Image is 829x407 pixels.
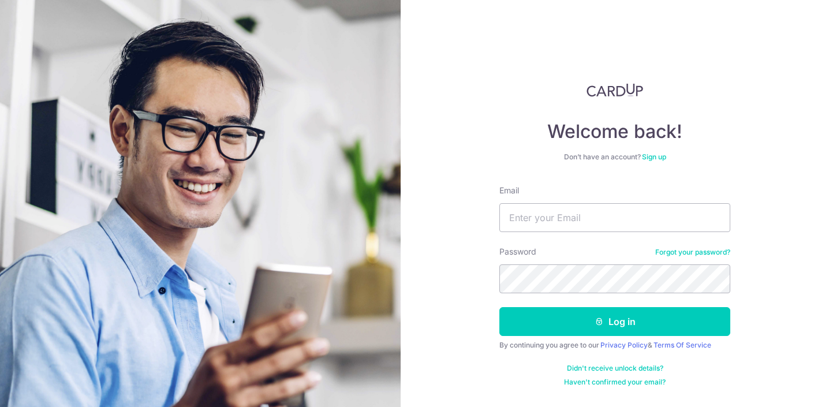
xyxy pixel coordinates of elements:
[654,341,711,349] a: Terms Of Service
[642,152,666,161] a: Sign up
[499,341,730,350] div: By continuing you agree to our &
[499,246,536,257] label: Password
[655,248,730,257] a: Forgot your password?
[499,185,519,196] label: Email
[567,364,663,373] a: Didn't receive unlock details?
[564,378,666,387] a: Haven't confirmed your email?
[499,307,730,336] button: Log in
[499,120,730,143] h4: Welcome back!
[600,341,648,349] a: Privacy Policy
[499,203,730,232] input: Enter your Email
[587,83,643,97] img: CardUp Logo
[499,152,730,162] div: Don’t have an account?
